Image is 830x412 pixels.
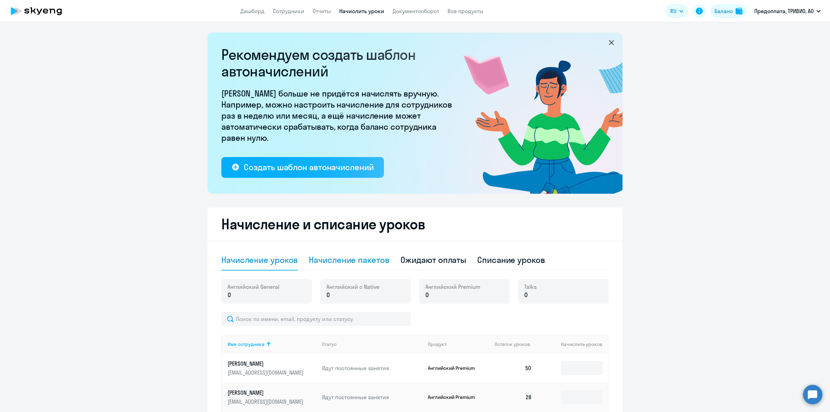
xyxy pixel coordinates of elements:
[537,335,608,354] th: Начислить уроков
[754,7,814,15] p: Предоплата, ТРИВИО, АО
[524,291,528,300] span: 0
[489,354,537,383] td: 50
[710,4,747,18] button: Балансbalance
[221,216,609,232] h2: Начисление и списание уроков
[273,8,304,15] a: Сотрудники
[221,46,456,80] h2: Рекомендуем создать шаблон автоначислений
[326,291,330,300] span: 0
[393,8,439,15] a: Документооборот
[495,341,530,347] span: Остаток уроков
[228,389,316,405] a: [PERSON_NAME][EMAIL_ADDRESS][DOMAIN_NAME]
[221,312,411,326] input: Поиск по имени, email, продукту или статусу
[221,157,384,178] button: Создать шаблон автоначислений
[228,369,305,376] p: [EMAIL_ADDRESS][DOMAIN_NAME]
[244,162,373,173] div: Создать шаблон автоначислений
[428,341,446,347] div: Продукт
[736,8,743,15] img: balance
[339,8,384,15] a: Начислить уроки
[322,364,422,372] p: Идут постоянные занятия
[326,283,379,291] span: Английский с Native
[428,341,489,347] div: Продукт
[228,360,316,376] a: [PERSON_NAME][EMAIL_ADDRESS][DOMAIN_NAME]
[489,383,537,412] td: 28
[228,283,279,291] span: Английский General
[714,7,733,15] div: Баланс
[495,341,537,347] div: Остаток уроков
[228,360,305,367] p: [PERSON_NAME]
[228,341,265,347] div: Имя сотрудника
[221,254,298,265] div: Начисление уроков
[665,4,688,18] button: RU
[428,365,480,371] p: Английский Premium
[309,254,389,265] div: Начисление пакетов
[228,291,231,300] span: 0
[322,393,422,401] p: Идут постоянные занятия
[228,389,305,396] p: [PERSON_NAME]
[425,291,429,300] span: 0
[477,254,545,265] div: Списание уроков
[228,398,305,405] p: [EMAIL_ADDRESS][DOMAIN_NAME]
[221,88,456,143] p: [PERSON_NAME] больше не придётся начислять вручную. Например, можно настроить начисление для сотр...
[751,3,824,19] button: Предоплата, ТРИВИО, АО
[524,283,537,291] span: Talks
[425,283,480,291] span: Английский Premium
[322,341,422,347] div: Статус
[428,394,480,400] p: Английский Premium
[448,8,483,15] a: Все продукты
[400,254,467,265] div: Ожидают оплаты
[313,8,331,15] a: Отчеты
[228,341,316,347] div: Имя сотрудника
[240,8,265,15] a: Дашборд
[322,341,337,347] div: Статус
[670,7,676,15] span: RU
